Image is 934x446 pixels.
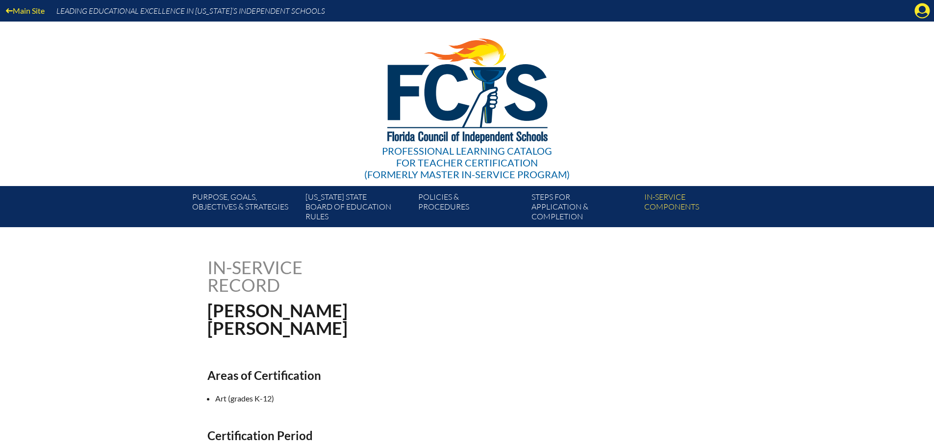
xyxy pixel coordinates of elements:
h1: [PERSON_NAME] [PERSON_NAME] [207,302,530,337]
a: Purpose, goals,objectives & strategies [188,190,301,227]
a: Policies &Procedures [414,190,527,227]
img: FCISlogo221.eps [366,22,568,155]
span: for Teacher Certification [396,157,538,168]
div: Professional Learning Catalog (formerly Master In-service Program) [364,145,570,180]
a: [US_STATE] StateBoard of Education rules [302,190,414,227]
a: Main Site [2,4,49,17]
h2: Certification Period [207,428,553,443]
a: Steps forapplication & completion [528,190,640,227]
li: Art (grades K-12) [215,392,560,405]
a: In-servicecomponents [640,190,753,227]
svg: Manage account [914,3,930,19]
h2: Areas of Certification [207,368,553,382]
h1: In-service record [207,258,405,294]
a: Professional Learning Catalog for Teacher Certification(formerly Master In-service Program) [360,20,574,182]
